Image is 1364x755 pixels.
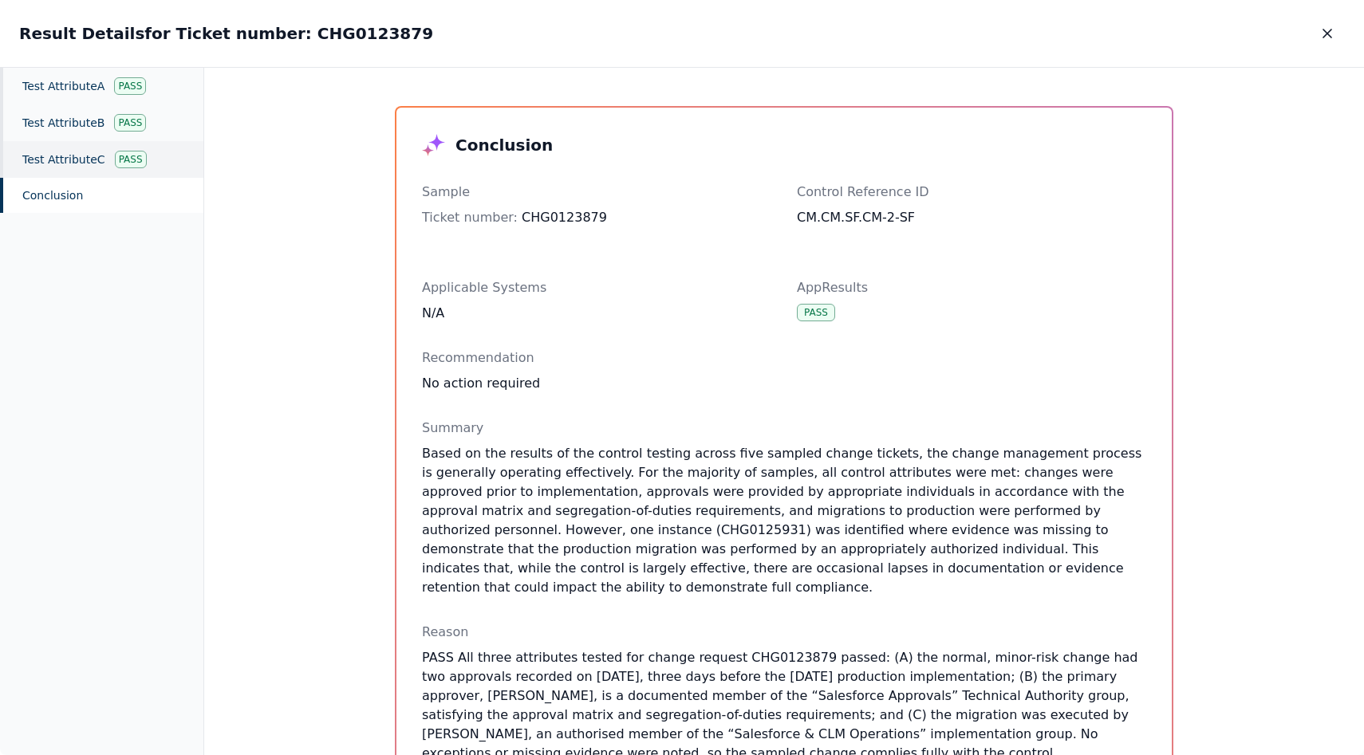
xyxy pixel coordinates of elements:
p: Based on the results of the control testing across five sampled change tickets, the change manage... [422,444,1146,597]
div: N/A [422,304,771,323]
p: Recommendation [422,348,1146,368]
div: Pass [114,77,146,95]
div: CHG0123879 [422,208,771,227]
p: Sample [422,183,771,202]
div: CM.CM.SF.CM-2-SF [797,208,1146,227]
div: Pass [115,151,147,168]
p: Applicable Systems [422,278,771,297]
p: AppResults [797,278,1146,297]
p: Reason [422,623,1146,642]
span: Ticket number : [422,210,518,225]
h3: Conclusion [455,134,553,156]
p: Control Reference ID [797,183,1146,202]
div: Pass [797,304,835,321]
h2: Result Details for Ticket number: CHG0123879 [19,22,433,45]
p: Summary [422,419,1146,438]
div: Pass [114,114,146,132]
div: No action required [422,374,1146,393]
